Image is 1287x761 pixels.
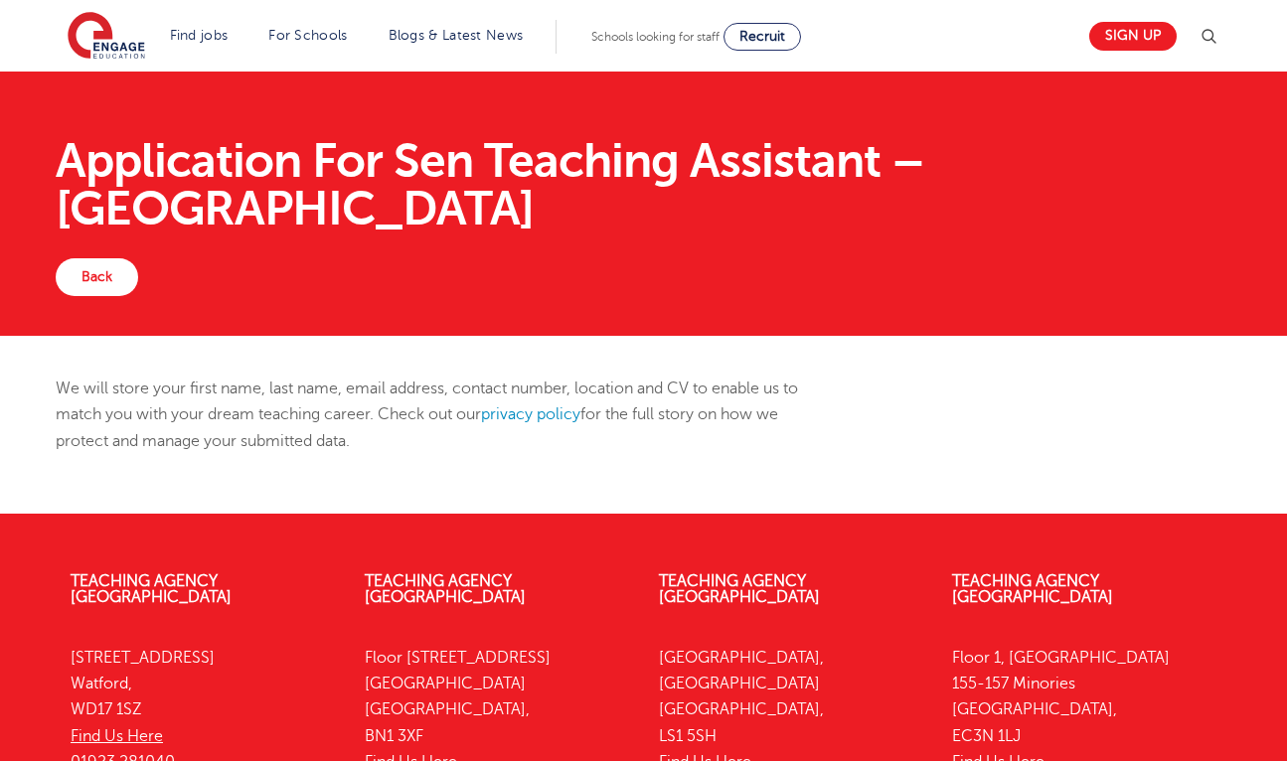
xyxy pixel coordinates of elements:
span: Schools looking for staff [591,30,720,44]
a: Sign up [1089,22,1177,51]
a: Teaching Agency [GEOGRAPHIC_DATA] [71,572,232,606]
a: Teaching Agency [GEOGRAPHIC_DATA] [659,572,820,606]
a: Back [56,258,138,296]
a: Teaching Agency [GEOGRAPHIC_DATA] [952,572,1113,606]
img: Engage Education [68,12,145,62]
a: Recruit [724,23,801,51]
a: Find Us Here [71,727,163,745]
span: Recruit [739,29,785,44]
a: privacy policy [481,405,580,423]
a: Blogs & Latest News [389,28,524,43]
a: Teaching Agency [GEOGRAPHIC_DATA] [365,572,526,606]
p: We will store your first name, last name, email address, contact number, location and CV to enabl... [56,376,830,454]
a: For Schools [268,28,347,43]
a: Find jobs [170,28,229,43]
h1: Application For Sen Teaching Assistant – [GEOGRAPHIC_DATA] [56,137,1231,232]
